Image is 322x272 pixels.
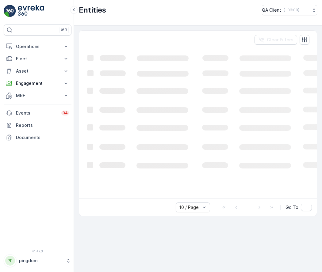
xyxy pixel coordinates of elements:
p: ( +03:00 ) [284,8,299,13]
p: Clear Filters [267,37,293,43]
button: Engagement [4,77,71,89]
p: Asset [16,68,59,74]
img: logo [4,5,16,17]
p: Events [16,110,58,116]
button: Fleet [4,53,71,65]
span: v 1.47.3 [4,249,71,253]
p: pingdom [19,258,63,264]
div: PP [5,256,15,266]
button: QA Client(+03:00) [262,5,317,15]
a: Reports [4,119,71,131]
p: 34 [63,111,68,115]
button: Clear Filters [255,35,297,45]
button: Asset [4,65,71,77]
p: Operations [16,43,59,50]
button: Operations [4,40,71,53]
p: QA Client [262,7,281,13]
p: Reports [16,122,69,128]
img: logo_light-DOdMpM7g.png [18,5,44,17]
a: Events34 [4,107,71,119]
span: Go To [286,204,298,210]
p: Documents [16,134,69,141]
p: Entities [79,5,106,15]
p: Engagement [16,80,59,86]
a: Documents [4,131,71,144]
p: MRF [16,93,59,99]
button: PPpingdom [4,254,71,267]
p: Fleet [16,56,59,62]
p: ⌘B [61,28,67,32]
button: MRF [4,89,71,102]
